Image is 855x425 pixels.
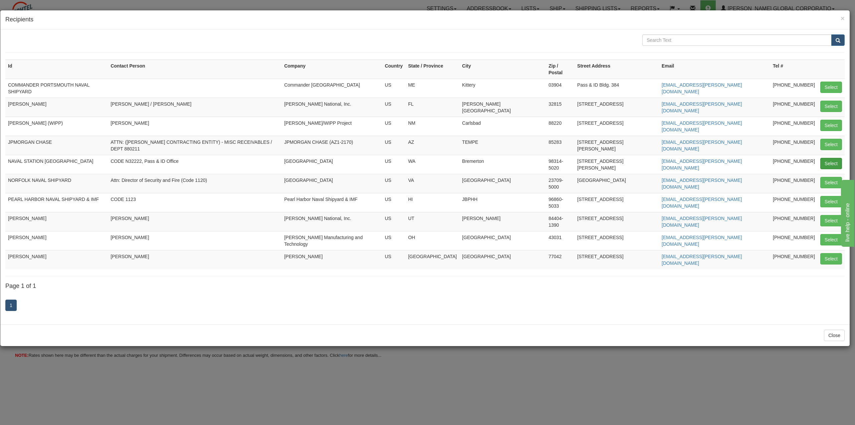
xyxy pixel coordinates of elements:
[108,174,282,193] td: Attn: Director of Security and Fire (Code 1120)
[405,136,460,155] td: AZ
[574,136,659,155] td: [STREET_ADDRESS][PERSON_NAME]
[460,212,546,231] td: [PERSON_NAME]
[662,197,742,209] a: [EMAIL_ADDRESS][PERSON_NAME][DOMAIN_NAME]
[405,117,460,136] td: NM
[574,174,659,193] td: [GEOGRAPHIC_DATA]
[460,136,546,155] td: TEMPE
[5,79,108,98] td: COMMANDER PORTSMOUTH NAVAL SHIPYARD
[108,193,282,212] td: CODE 1123
[770,250,818,269] td: [PHONE_NUMBER]
[820,101,842,112] button: Select
[820,253,842,264] button: Select
[5,98,108,117] td: [PERSON_NAME]
[5,231,108,250] td: [PERSON_NAME]
[546,193,574,212] td: 96860-5033
[405,250,460,269] td: [GEOGRAPHIC_DATA]
[574,212,659,231] td: [STREET_ADDRESS]
[382,174,405,193] td: US
[820,215,842,226] button: Select
[382,155,405,174] td: US
[770,231,818,250] td: [PHONE_NUMBER]
[770,155,818,174] td: [PHONE_NUMBER]
[770,212,818,231] td: [PHONE_NUMBER]
[5,250,108,269] td: [PERSON_NAME]
[662,82,742,94] a: [EMAIL_ADDRESS][PERSON_NAME][DOMAIN_NAME]
[460,193,546,212] td: JBPHH
[405,193,460,212] td: HI
[574,155,659,174] td: [STREET_ADDRESS][PERSON_NAME]
[5,283,845,290] h4: Page 1 of 1
[460,79,546,98] td: Kittery
[659,60,770,79] th: Email
[5,15,845,24] h4: Recipients
[662,139,742,151] a: [EMAIL_ADDRESS][PERSON_NAME][DOMAIN_NAME]
[5,193,108,212] td: PEARL HARBOR NAVAL SHIPYARD & IMF
[820,158,842,169] button: Select
[841,14,845,22] span: ×
[405,79,460,98] td: ME
[662,120,742,132] a: [EMAIL_ADDRESS][PERSON_NAME][DOMAIN_NAME]
[460,250,546,269] td: [GEOGRAPHIC_DATA]
[820,234,842,245] button: Select
[108,117,282,136] td: [PERSON_NAME]
[546,98,574,117] td: 32815
[662,235,742,247] a: [EMAIL_ADDRESS][PERSON_NAME][DOMAIN_NAME]
[282,250,382,269] td: [PERSON_NAME]
[5,174,108,193] td: NORFOLK NAVAL SHIPYARD
[460,174,546,193] td: [GEOGRAPHIC_DATA]
[820,196,842,207] button: Select
[382,117,405,136] td: US
[405,155,460,174] td: WA
[574,117,659,136] td: [STREET_ADDRESS]
[546,60,574,79] th: Zip / Postal
[662,178,742,190] a: [EMAIL_ADDRESS][PERSON_NAME][DOMAIN_NAME]
[820,120,842,131] button: Select
[5,60,108,79] th: Id
[382,250,405,269] td: US
[382,212,405,231] td: US
[5,212,108,231] td: [PERSON_NAME]
[382,79,405,98] td: US
[108,155,282,174] td: CODE N32222, Pass & ID Office
[574,79,659,98] td: Pass & ID Bldg. 384
[405,60,460,79] th: State / Province
[546,155,574,174] td: 98314-5020
[460,231,546,250] td: [GEOGRAPHIC_DATA]
[108,231,282,250] td: [PERSON_NAME]
[546,117,574,136] td: 88220
[108,250,282,269] td: [PERSON_NAME]
[282,79,382,98] td: Commander [GEOGRAPHIC_DATA]
[662,254,742,266] a: [EMAIL_ADDRESS][PERSON_NAME][DOMAIN_NAME]
[108,136,282,155] td: ATTN: ([PERSON_NAME] CONTRACTING ENTITY) - MISC RECEIVABLES / DEPT 880211
[405,212,460,231] td: UT
[574,231,659,250] td: [STREET_ADDRESS]
[574,60,659,79] th: Street Address
[820,82,842,93] button: Select
[5,155,108,174] td: NAVAL STATION [GEOGRAPHIC_DATA]
[546,250,574,269] td: 77042
[108,60,282,79] th: Contact Person
[770,60,818,79] th: Tel #
[5,117,108,136] td: [PERSON_NAME] (WIPP)
[662,158,742,171] a: [EMAIL_ADDRESS][PERSON_NAME][DOMAIN_NAME]
[546,136,574,155] td: 85283
[546,79,574,98] td: 03904
[662,216,742,228] a: [EMAIL_ADDRESS][PERSON_NAME][DOMAIN_NAME]
[405,174,460,193] td: VA
[841,15,845,22] button: Close
[282,193,382,212] td: Pearl Harbor Naval Shipyard & IMF
[282,174,382,193] td: [GEOGRAPHIC_DATA]
[382,136,405,155] td: US
[460,155,546,174] td: Bremerton
[405,98,460,117] td: FL
[382,231,405,250] td: US
[282,212,382,231] td: [PERSON_NAME] National, Inc.
[574,193,659,212] td: [STREET_ADDRESS]
[820,177,842,188] button: Select
[770,136,818,155] td: [PHONE_NUMBER]
[382,193,405,212] td: US
[770,98,818,117] td: [PHONE_NUMBER]
[820,139,842,150] button: Select
[574,98,659,117] td: [STREET_ADDRESS]
[282,98,382,117] td: [PERSON_NAME] National, Inc.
